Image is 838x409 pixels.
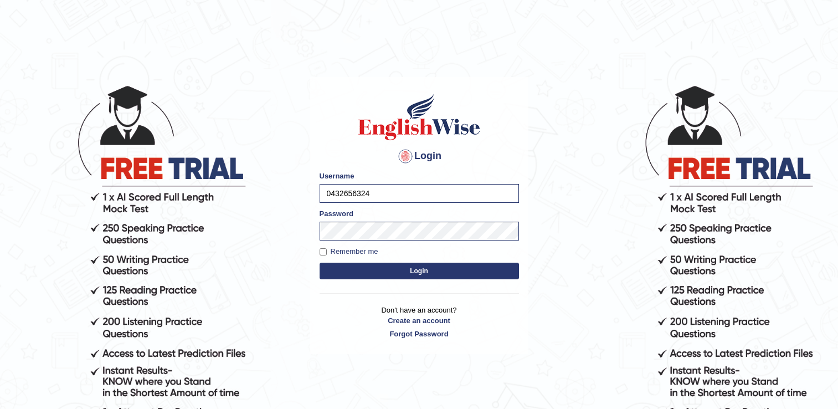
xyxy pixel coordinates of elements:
a: Create an account [320,315,519,326]
label: Remember me [320,246,378,257]
label: Password [320,208,353,219]
button: Login [320,263,519,279]
h4: Login [320,147,519,165]
p: Don't have an account? [320,305,519,339]
img: Logo of English Wise sign in for intelligent practice with AI [356,92,482,142]
label: Username [320,171,354,181]
input: Remember me [320,248,327,255]
a: Forgot Password [320,329,519,339]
